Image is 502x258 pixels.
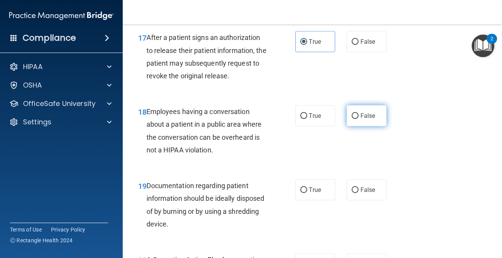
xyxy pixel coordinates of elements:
[300,187,307,193] input: True
[23,33,76,43] h4: Compliance
[23,81,42,90] p: OSHA
[352,113,359,119] input: False
[360,186,375,193] span: False
[360,112,375,119] span: False
[352,39,359,45] input: False
[9,99,112,108] a: OfficeSafe University
[360,38,375,45] span: False
[9,117,112,127] a: Settings
[138,107,146,117] span: 18
[138,182,146,191] span: 19
[23,117,51,127] p: Settings
[9,8,114,23] img: PMB logo
[9,81,112,90] a: OSHA
[309,112,321,119] span: True
[490,39,493,49] div: 2
[10,237,73,244] span: Ⓒ Rectangle Health 2024
[51,226,86,233] a: Privacy Policy
[472,35,494,57] button: Open Resource Center, 2 new notifications
[23,62,43,71] p: HIPAA
[146,107,262,154] span: Employees having a conversation about a patient in a public area where the conversation can be ov...
[309,186,321,193] span: True
[146,182,265,228] span: Documentation regarding patient information should be ideally disposed of by burning or by using ...
[352,187,359,193] input: False
[10,226,42,233] a: Terms of Use
[23,99,95,108] p: OfficeSafe University
[300,39,307,45] input: True
[300,113,307,119] input: True
[138,33,146,43] span: 17
[9,62,112,71] a: HIPAA
[146,33,267,80] span: After a patient signs an authorization to release their patient information, the patient may subs...
[309,38,321,45] span: True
